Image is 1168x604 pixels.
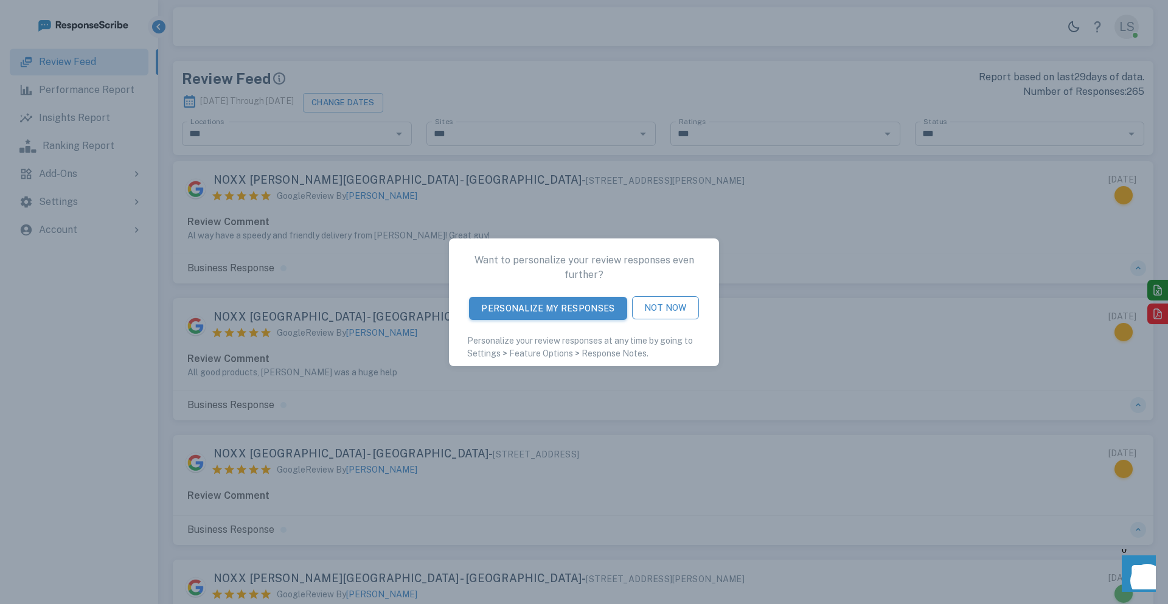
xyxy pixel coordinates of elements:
p: Want to personalize your review responses even further? [464,253,704,282]
button: Not Now [632,296,699,319]
iframe: Front Chat [1110,549,1163,602]
p: Personalize your review responses at any time by going to Settings > Feature Options > Response N... [449,335,719,366]
button: Personalize My Responses [469,297,627,320]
